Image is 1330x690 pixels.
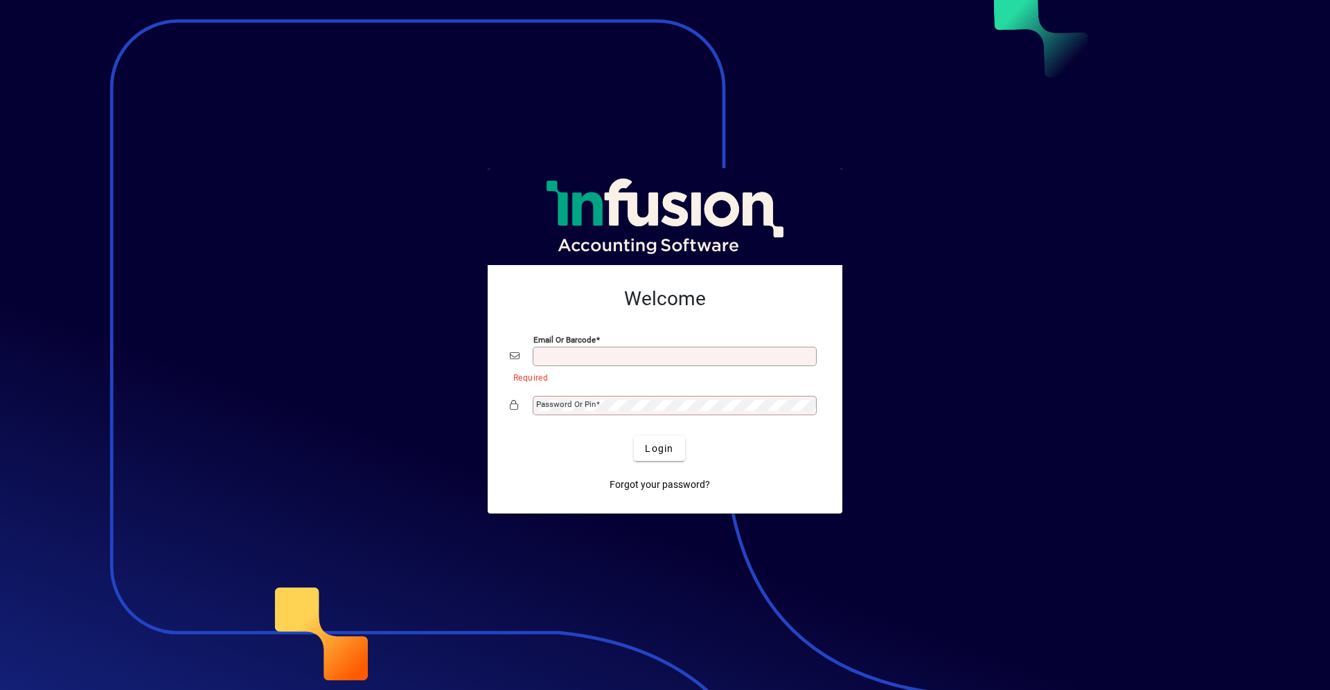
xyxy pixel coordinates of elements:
[510,287,820,311] h2: Welcome
[645,442,673,456] span: Login
[536,399,596,409] mat-label: Password or Pin
[533,335,596,345] mat-label: Email or Barcode
[634,436,684,461] button: Login
[513,370,809,384] mat-error: Required
[610,478,710,492] span: Forgot your password?
[604,472,716,497] a: Forgot your password?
